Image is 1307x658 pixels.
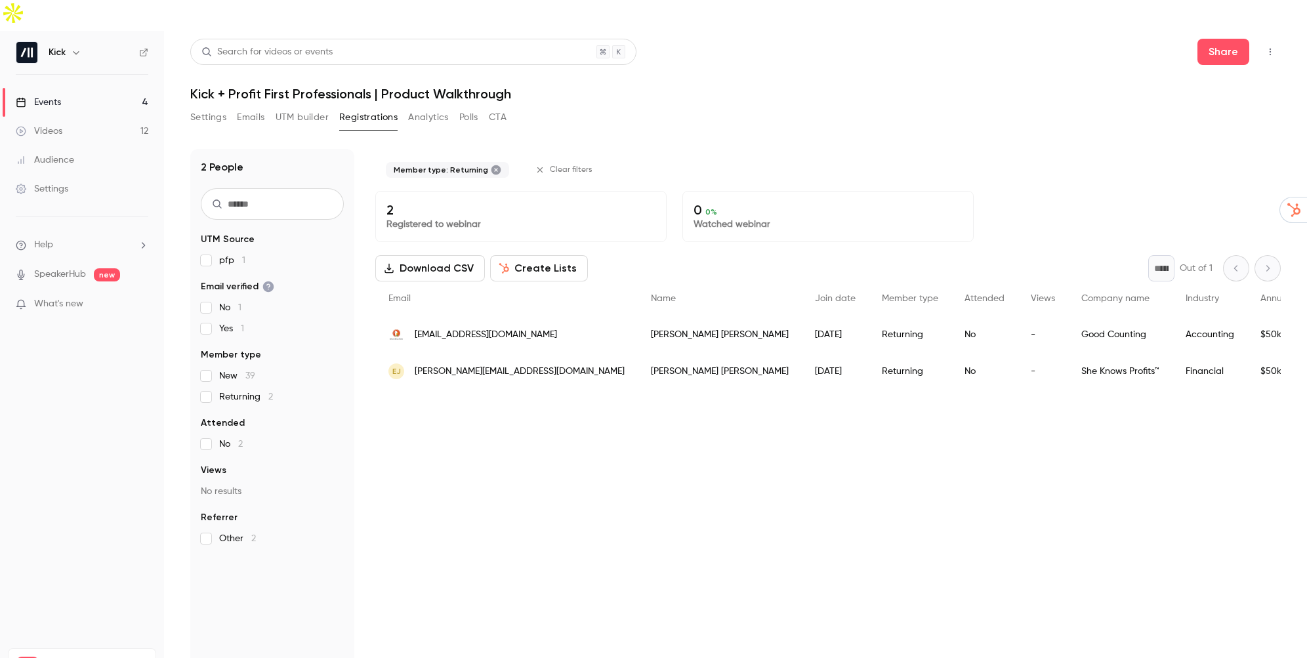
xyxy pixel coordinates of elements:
div: Videos [16,125,62,138]
span: No [219,438,243,451]
div: Audience [16,154,74,167]
span: Help [34,238,53,252]
span: 1 [238,303,241,312]
span: Returning [219,390,273,403]
a: SpeakerHub [34,268,86,281]
span: No [219,301,241,314]
div: Returning [869,353,951,390]
span: Referrer [201,511,238,524]
span: Other [219,532,256,545]
span: [EMAIL_ADDRESS][DOMAIN_NAME] [415,328,557,342]
img: Kick [16,42,37,63]
div: Good Counting [1068,316,1172,353]
button: Create Lists [490,255,588,281]
div: Accounting [1172,316,1247,353]
span: new [94,268,120,281]
div: No [951,316,1018,353]
span: Join date [815,294,856,303]
span: 39 [245,371,255,380]
button: Settings [190,107,226,128]
div: Search for videos or events [201,45,333,59]
span: Views [201,464,226,477]
div: [PERSON_NAME] [PERSON_NAME] [638,353,802,390]
div: No [951,353,1018,390]
span: 1 [242,256,245,265]
span: 2 [251,534,256,543]
span: Clear filters [550,165,592,175]
p: Out of 1 [1180,262,1213,275]
span: 1 [241,324,244,333]
section: facet-groups [201,233,344,545]
div: Financial [1172,353,1247,390]
h6: Kick [49,46,66,59]
p: 0 [694,202,963,218]
span: Attended [201,417,245,430]
button: UTM builder [276,107,329,128]
span: 2 [268,392,273,401]
div: She Knows Profits™ [1068,353,1172,390]
button: Registrations [339,107,398,128]
h1: Kick + Profit First Professionals | Product Walkthrough [190,86,1281,102]
button: CTA [489,107,507,128]
img: duck.com [388,327,404,342]
button: Share [1197,39,1249,65]
span: pfp [219,254,245,267]
span: Member type: Returning [394,165,488,175]
button: Analytics [408,107,449,128]
div: - [1018,353,1068,390]
span: Email [388,294,411,303]
h1: 2 People [201,159,243,175]
span: New [219,369,255,382]
span: Attended [965,294,1005,303]
button: Download CSV [375,255,485,281]
span: Name [651,294,676,303]
span: Company name [1081,294,1150,303]
button: Emails [237,107,264,128]
div: Returning [869,316,951,353]
p: No results [201,485,344,498]
button: Polls [459,107,478,128]
span: Industry [1186,294,1219,303]
div: Events [16,96,61,109]
p: Watched webinar [694,218,963,231]
span: Member type [882,294,938,303]
div: [PERSON_NAME] [PERSON_NAME] [638,316,802,353]
span: EJ [392,365,401,377]
div: [DATE] [802,353,869,390]
div: Settings [16,182,68,195]
span: What's new [34,297,83,311]
span: 0 % [705,207,717,216]
span: Views [1031,294,1055,303]
iframe: Noticeable Trigger [133,298,148,310]
span: Member type [201,348,261,361]
span: Email verified [201,280,274,293]
p: Registered to webinar [386,218,655,231]
li: help-dropdown-opener [16,238,148,252]
div: [DATE] [802,316,869,353]
span: [PERSON_NAME][EMAIL_ADDRESS][DOMAIN_NAME] [415,365,625,379]
button: Remove "Returning member" from selected filters [491,165,501,175]
span: Yes [219,322,244,335]
div: - [1018,316,1068,353]
p: 2 [386,202,655,218]
button: Clear filters [530,159,600,180]
span: 2 [238,440,243,449]
span: UTM Source [201,233,255,246]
